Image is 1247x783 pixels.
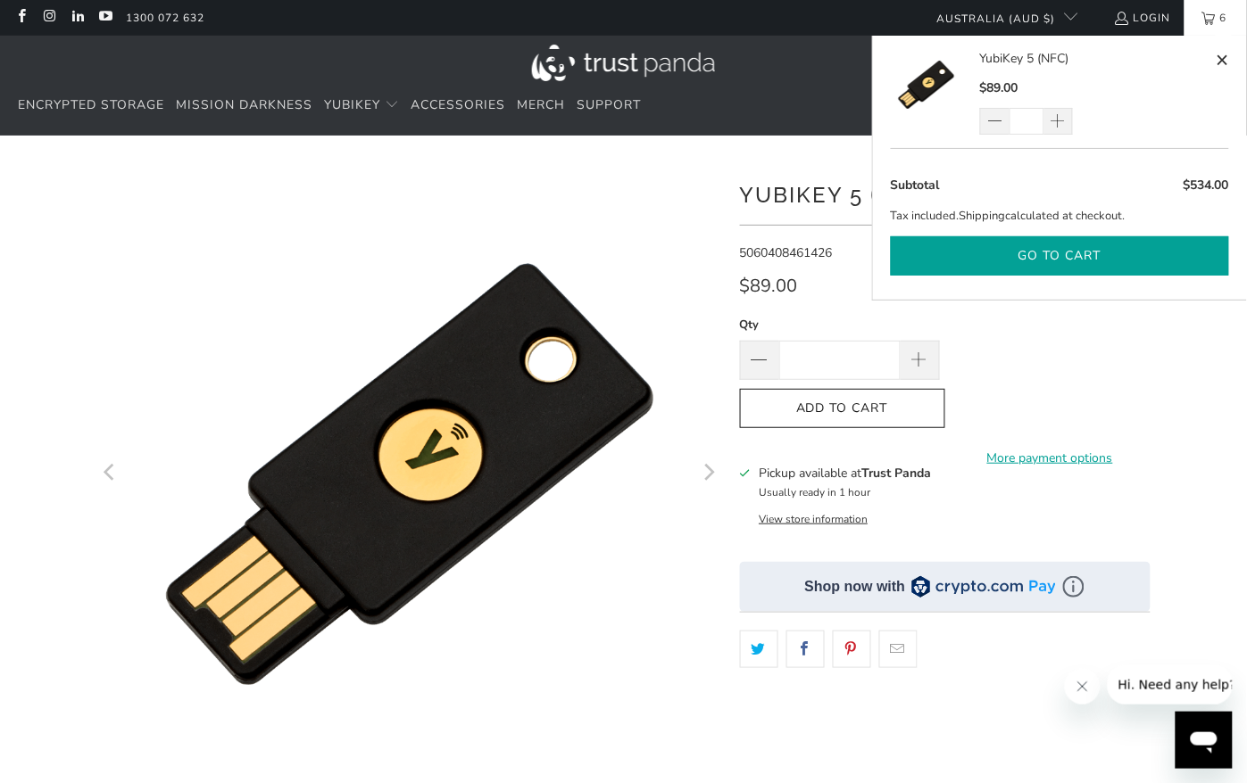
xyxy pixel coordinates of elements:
[740,631,778,668] a: Share this on Twitter
[740,176,1151,211] h1: YubiKey 5 (NFC)
[411,96,505,113] span: Accessories
[1108,665,1233,705] iframe: Message from company
[833,631,871,668] a: Share this on Pinterest
[740,315,940,334] label: Qty
[411,85,505,127] a: Accessories
[324,96,380,113] span: YubiKey
[740,244,833,261] span: 5060408461426
[41,11,56,25] a: Trust Panda Australia on Instagram
[11,12,129,27] span: Hi. Need any help?
[861,465,931,482] b: Trust Panda
[532,45,715,81] img: Trust Panda Australia
[1176,712,1233,769] iframe: Button to launch messaging window
[517,85,565,127] a: Merch
[1114,8,1171,28] a: Login
[740,389,945,429] button: Add to Cart
[70,11,85,25] a: Trust Panda Australia on LinkedIn
[18,85,164,127] a: Encrypted Storage
[759,485,870,499] small: Usually ready in 1 hour
[740,274,798,298] span: $89.00
[1065,669,1101,705] iframe: Close message
[13,11,29,25] a: Trust Panda Australia on Facebook
[97,11,112,25] a: Trust Panda Australia on YouTube
[759,512,868,526] button: View store information
[879,631,918,668] a: Email this to a friend
[176,96,312,113] span: Mission Darkness
[176,85,312,127] a: Mission Darkness
[577,96,641,113] span: Support
[18,85,641,127] nav: Translation missing: en.navigation.header.main_nav
[805,577,906,597] div: Shop now with
[891,49,962,120] img: YubiKey 5 (NFC)
[891,177,940,194] span: Subtotal
[759,464,931,482] h3: Pickup available at
[577,85,641,127] a: Support
[891,49,980,135] a: YubiKey 5 (NFC)
[1184,177,1229,194] span: $534.00
[980,49,1211,69] a: YubiKey 5 (NFC)
[759,401,927,416] span: Add to Cart
[980,79,1018,96] span: $89.00
[18,96,164,113] span: Encrypted Storage
[740,699,1151,758] iframe: Reviews Widget
[891,236,1229,276] button: Go to cart
[786,631,825,668] a: Share this on Facebook
[960,207,1006,226] a: Shipping
[126,8,204,28] a: 1300 072 632
[517,96,565,113] span: Merch
[951,449,1151,468] a: More payment options
[324,85,399,127] summary: YubiKey
[891,207,1229,226] p: Tax included. calculated at checkout.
